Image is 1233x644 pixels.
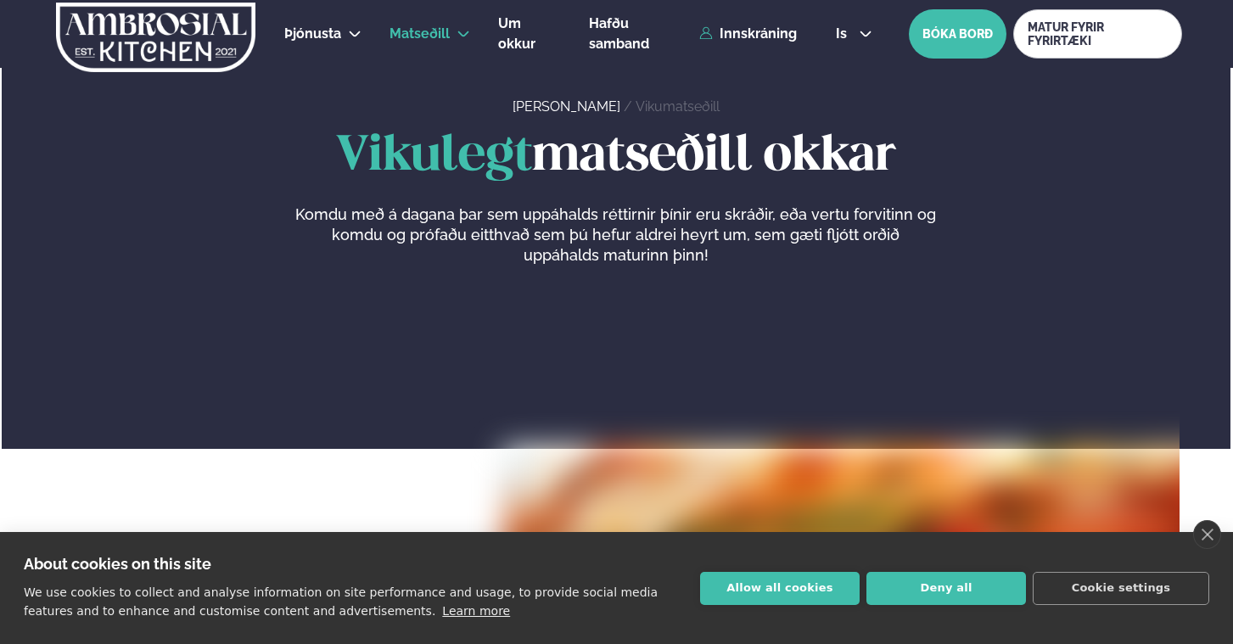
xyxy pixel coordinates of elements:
span: Hafðu samband [589,15,649,52]
span: Um okkur [498,15,535,52]
button: Cookie settings [1033,572,1209,605]
img: logo [54,3,257,72]
a: MATUR FYRIR FYRIRTÆKI [1013,9,1182,59]
a: close [1193,520,1221,549]
button: Deny all [866,572,1026,605]
button: Allow all cookies [700,572,860,605]
button: BÓKA BORÐ [909,9,1006,59]
p: We use cookies to collect and analyse information on site performance and usage, to provide socia... [24,585,658,618]
a: Matseðill [390,24,450,44]
a: [PERSON_NAME] [513,98,620,115]
span: is [836,27,852,41]
button: is [822,27,886,41]
h1: matseðill okkar [53,130,1180,184]
a: Hafðu samband [589,14,691,54]
span: Matseðill [390,25,450,42]
p: Komdu með á dagana þar sem uppáhalds réttirnir þínir eru skráðir, eða vertu forvitinn og komdu og... [295,204,937,266]
a: Vikumatseðill [636,98,720,115]
a: Innskráning [699,26,797,42]
a: Þjónusta [284,24,341,44]
strong: About cookies on this site [24,555,211,573]
span: / [624,98,636,115]
span: Þjónusta [284,25,341,42]
a: Learn more [442,604,510,618]
span: Vikulegt [336,133,532,180]
a: Um okkur [498,14,561,54]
